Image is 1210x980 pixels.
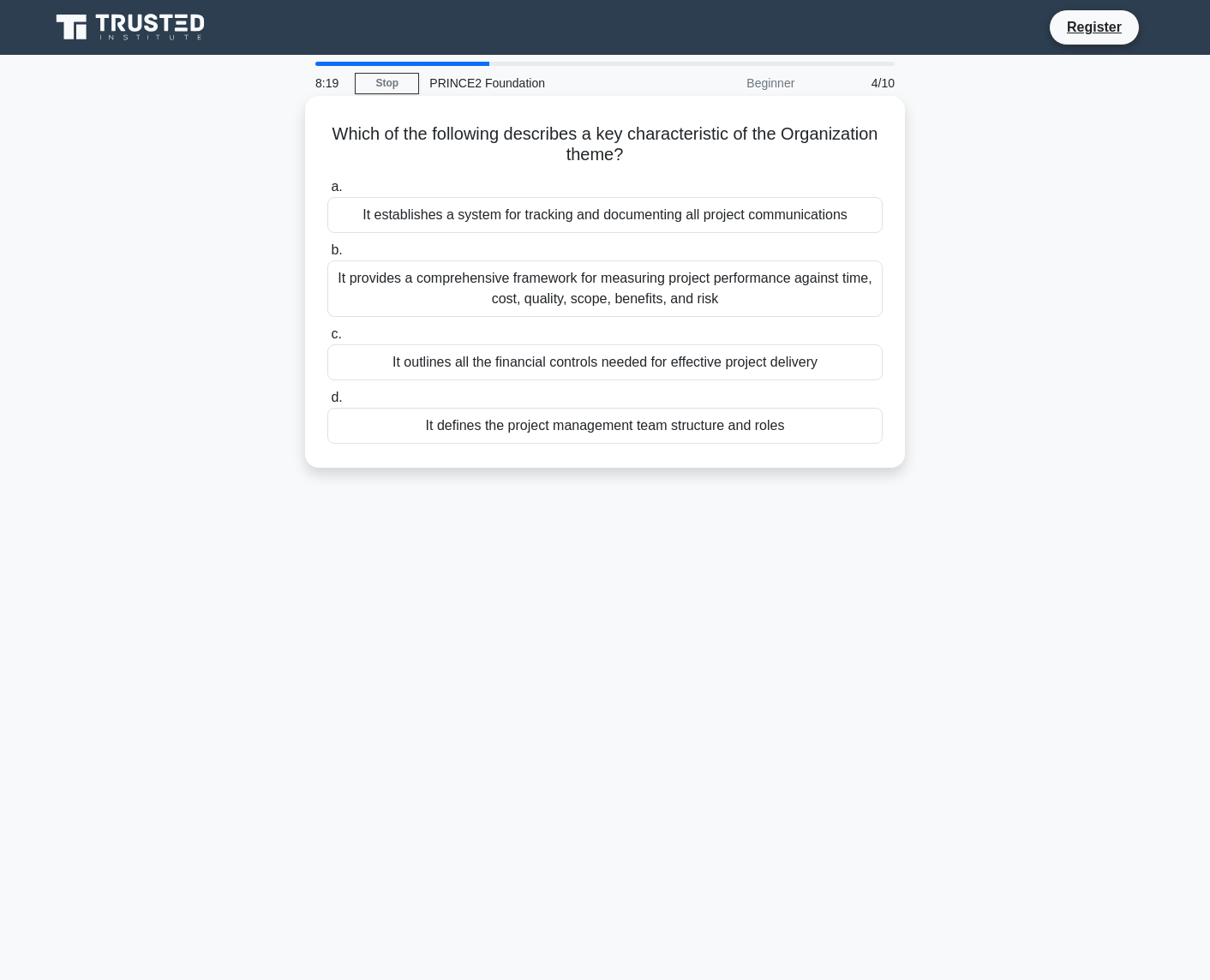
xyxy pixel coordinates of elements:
[655,66,805,100] div: Beginner
[327,197,883,233] div: It establishes a system for tracking and documenting all project communications
[326,123,884,166] h5: Which of the following describes a key characteristic of the Organization theme?
[355,73,419,94] a: Stop
[331,179,342,194] span: a.
[331,390,342,404] span: d.
[331,326,341,341] span: c.
[327,408,883,444] div: It defines the project management team structure and roles
[331,242,342,257] span: b.
[1057,16,1132,38] a: Register
[805,66,905,100] div: 4/10
[327,344,883,380] div: It outlines all the financial controls needed for effective project delivery
[419,66,655,100] div: PRINCE2 Foundation
[305,66,355,100] div: 8:19
[327,260,883,317] div: It provides a comprehensive framework for measuring project performance against time, cost, quali...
